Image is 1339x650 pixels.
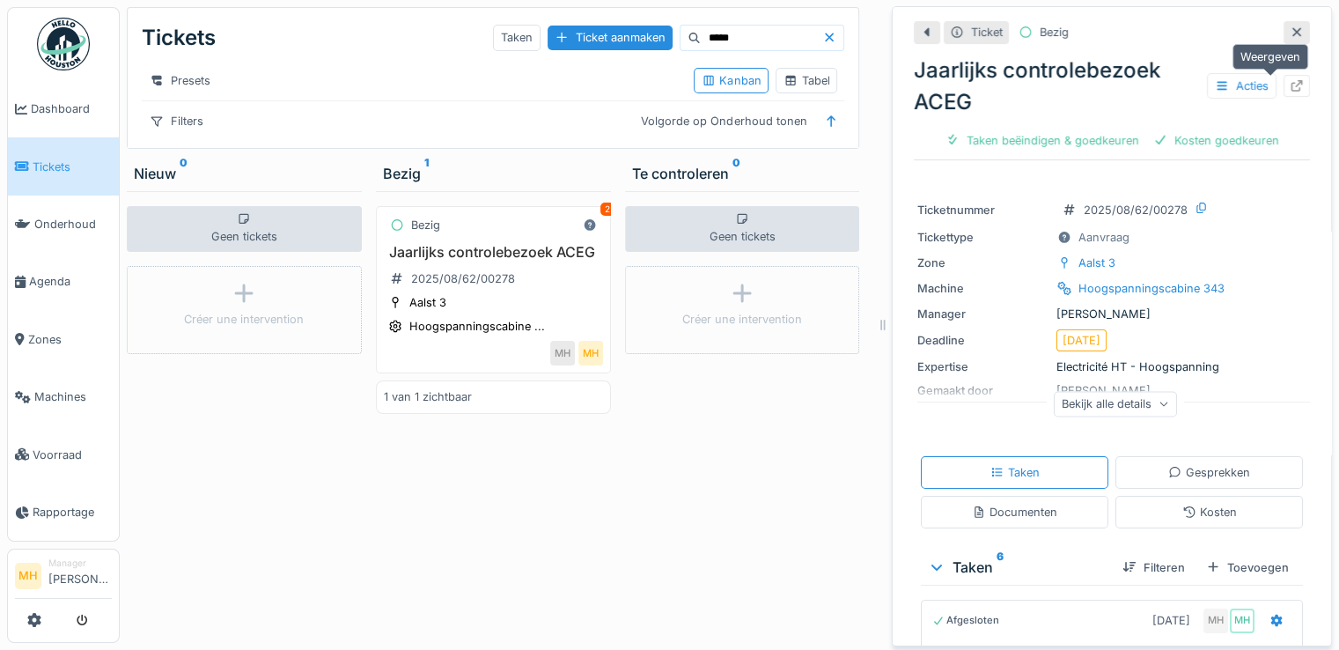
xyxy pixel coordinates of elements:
[938,129,1146,152] div: Taken beëindigen & goedkeuren
[142,15,216,61] div: Tickets
[8,196,119,253] a: Onderhoud
[37,18,90,70] img: Badge_color-CXgf-gQk.svg
[1146,129,1286,152] div: Kosten goedkeuren
[8,425,119,483] a: Voorraad
[409,294,446,311] div: Aalst 3
[914,55,1310,118] div: Jaarlijks controlebezoek ACEG
[578,341,603,366] div: MH
[411,270,515,287] div: 2025/08/62/00278
[917,306,1306,322] div: [PERSON_NAME]
[8,311,119,368] a: Zones
[142,108,211,134] div: Filters
[8,484,119,541] a: Rapportage
[1078,229,1129,246] div: Aanvraag
[682,311,802,328] div: Créer une intervention
[784,72,829,89] div: Tabel
[33,447,112,463] span: Voorraad
[971,24,1003,41] div: Ticket
[180,163,188,184] sup: 0
[134,163,355,184] div: Nieuw
[493,25,541,50] div: Taken
[184,311,304,328] div: Créer une intervention
[424,163,429,184] sup: 1
[625,206,860,252] div: Geen tickets
[600,203,614,216] div: 2
[997,557,1004,578] sup: 6
[1182,504,1237,521] div: Kosten
[732,163,740,184] sup: 0
[127,206,362,252] div: Geen tickets
[34,388,112,405] span: Machines
[917,202,1049,218] div: Ticketnummer
[1230,609,1254,633] div: MH
[917,332,1049,349] div: Deadline
[383,163,604,184] div: Bezig
[928,557,1108,578] div: Taken
[1078,255,1115,271] div: Aalst 3
[34,216,112,233] span: Onderhoud
[15,557,112,599] a: MH Manager[PERSON_NAME]
[1152,612,1190,629] div: [DATE]
[702,72,761,89] div: Kanban
[15,563,41,589] li: MH
[917,255,1049,271] div: Zone
[932,613,999,628] div: Afgesloten
[411,217,440,233] div: Bezig
[409,318,545,335] div: Hoogspanningscabine ...
[1232,44,1308,70] div: Weergeven
[8,368,119,425] a: Machines
[384,388,472,405] div: 1 van 1 zichtbaar
[33,504,112,521] span: Rapportage
[1207,73,1276,99] div: Acties
[632,163,853,184] div: Te controleren
[142,68,218,93] div: Presets
[48,557,112,570] div: Manager
[28,331,112,348] span: Zones
[917,280,1049,297] div: Machine
[550,341,575,366] div: MH
[1040,24,1069,41] div: Bezig
[1078,280,1225,297] div: Hoogspanningscabine 343
[990,464,1040,481] div: Taken
[384,244,603,261] h3: Jaarlijks controlebezoek ACEG
[33,159,112,175] span: Tickets
[548,26,673,49] div: Ticket aanmaken
[1168,464,1250,481] div: Gesprekken
[8,137,119,195] a: Tickets
[633,108,814,134] div: Volgorde op Onderhoud tonen
[8,253,119,310] a: Agenda
[972,504,1057,521] div: Documenten
[917,229,1049,246] div: Tickettype
[1203,609,1228,633] div: MH
[1084,202,1188,218] div: 2025/08/62/00278
[1063,332,1100,349] div: [DATE]
[1054,391,1177,417] div: Bekijk alle details
[31,100,112,117] span: Dashboard
[1199,556,1296,580] div: Toevoegen
[8,80,119,137] a: Dashboard
[917,306,1049,322] div: Manager
[1115,556,1192,580] div: Filteren
[48,557,112,595] li: [PERSON_NAME]
[917,358,1306,375] div: Electricité HT - Hoogspanning
[29,273,112,290] span: Agenda
[917,358,1049,375] div: Expertise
